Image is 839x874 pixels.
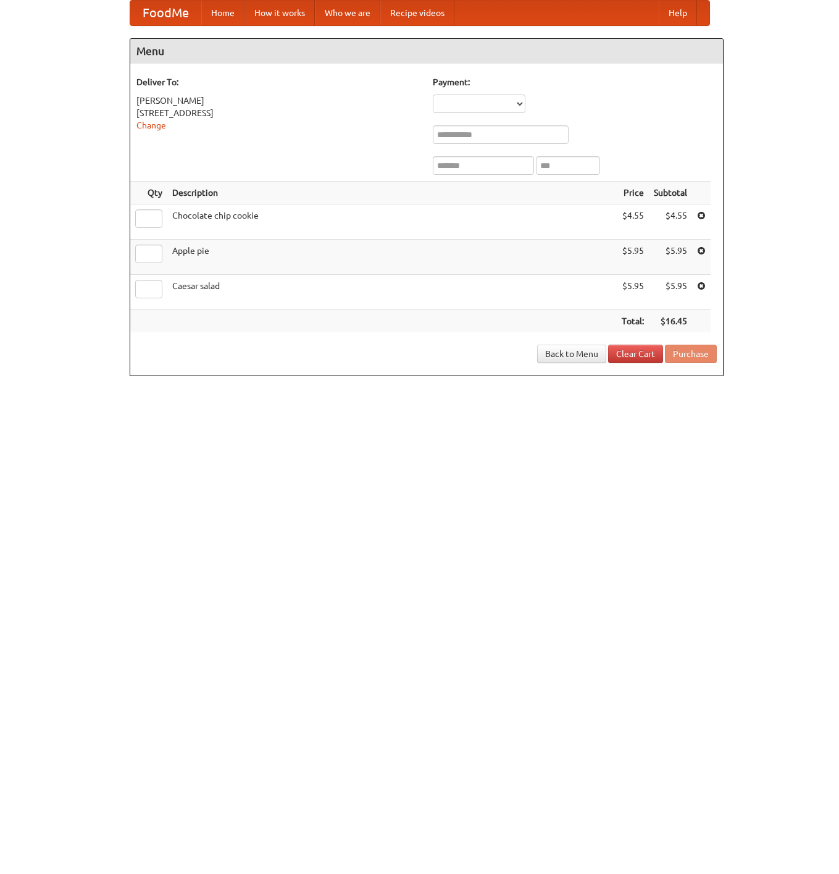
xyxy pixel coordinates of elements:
[649,204,692,240] td: $4.55
[380,1,454,25] a: Recipe videos
[665,345,717,363] button: Purchase
[136,107,420,119] div: [STREET_ADDRESS]
[617,240,649,275] td: $5.95
[315,1,380,25] a: Who we are
[167,182,617,204] th: Description
[649,275,692,310] td: $5.95
[537,345,606,363] a: Back to Menu
[136,76,420,88] h5: Deliver To:
[649,182,692,204] th: Subtotal
[617,275,649,310] td: $5.95
[130,39,723,64] h4: Menu
[136,120,166,130] a: Change
[649,240,692,275] td: $5.95
[244,1,315,25] a: How it works
[617,182,649,204] th: Price
[617,310,649,333] th: Total:
[649,310,692,333] th: $16.45
[167,204,617,240] td: Chocolate chip cookie
[167,240,617,275] td: Apple pie
[167,275,617,310] td: Caesar salad
[130,1,201,25] a: FoodMe
[130,182,167,204] th: Qty
[433,76,717,88] h5: Payment:
[617,204,649,240] td: $4.55
[608,345,663,363] a: Clear Cart
[136,95,420,107] div: [PERSON_NAME]
[659,1,697,25] a: Help
[201,1,244,25] a: Home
